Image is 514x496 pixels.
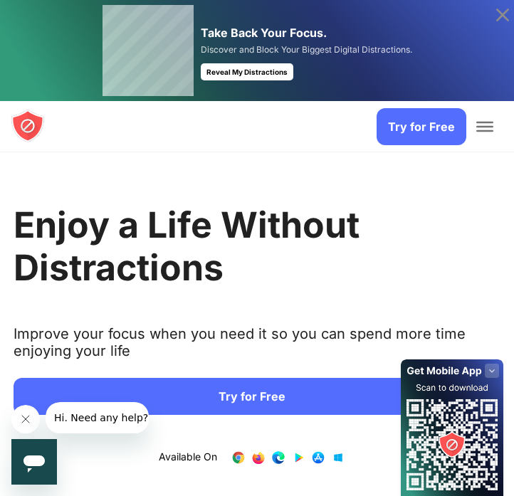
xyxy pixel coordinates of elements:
a: Take Back Your Focus. Discover and Block Your Biggest Digital Distractions. Reveal My Distractions [11,5,503,96]
h2: Enjoy a Life Without Distractions [14,204,491,289]
div: Reveal My Distractions [201,63,293,80]
a: Try for Free [377,108,466,145]
span: Take Back Your Focus. [201,26,327,40]
span: Discover and Block Your Biggest Digital Distractions. [201,44,412,55]
text: Improve your focus when you need it so you can spend more time enjoying your life [14,325,491,371]
iframe: Button to launch messaging window [11,439,57,485]
iframe: Close message [11,405,40,433]
button: Toggle Menu [476,122,493,132]
a: Try for Free [14,378,491,415]
img: blocksite logo [11,109,45,143]
text: Available On [159,450,217,465]
iframe: Message from company [46,402,149,433]
a: blocksite logo [11,109,45,145]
